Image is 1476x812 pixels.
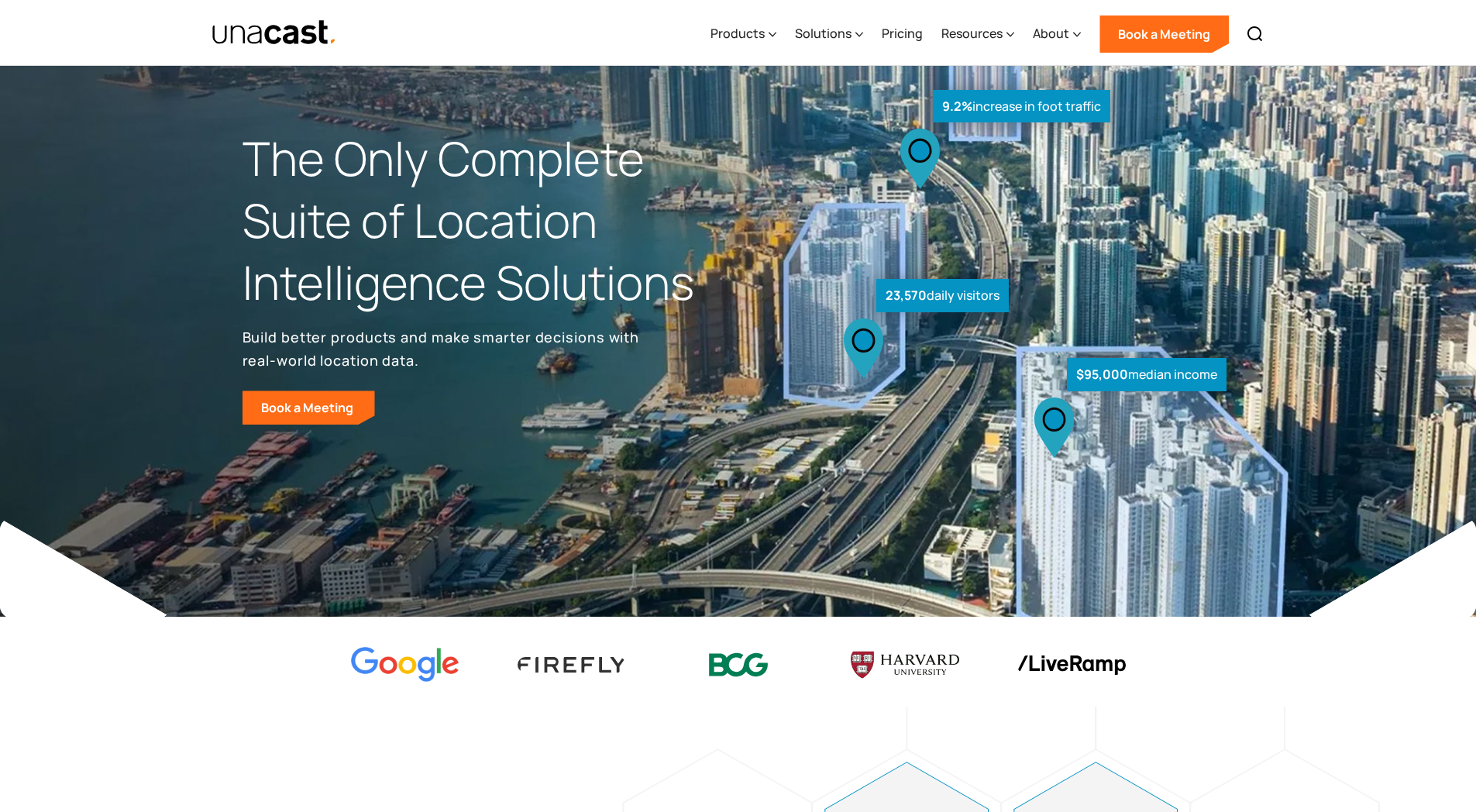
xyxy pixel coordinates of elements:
[212,19,338,46] a: home
[1099,15,1229,53] a: Book a Meeting
[933,90,1110,123] div: increase in foot traffic
[1017,655,1126,675] img: liveramp logo
[212,19,338,46] img: Unacast text logo
[941,24,1003,43] div: Resources
[243,325,645,372] p: Build better products and make smarter decisions with real-world location data.
[684,643,793,687] img: BCG logo
[942,98,972,115] strong: 9.2%
[882,2,923,66] a: Pricing
[243,128,738,313] h1: The Only Complete Suite of Location Intelligence Solutions
[1246,25,1264,43] img: Search icon
[1033,24,1069,43] div: About
[1067,358,1227,391] div: median income
[795,24,852,43] div: Solutions
[243,391,375,425] a: Book a Meeting
[518,657,626,672] img: Firefly Advertising logo
[351,647,459,683] img: Google logo Color
[710,24,765,43] div: Products
[1033,2,1081,66] div: About
[941,2,1014,66] div: Resources
[710,2,776,66] div: Products
[851,646,959,683] img: Harvard U logo
[876,279,1009,312] div: daily visitors
[886,287,927,304] strong: 23,570
[1076,366,1128,383] strong: $95,000
[795,2,863,66] div: Solutions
